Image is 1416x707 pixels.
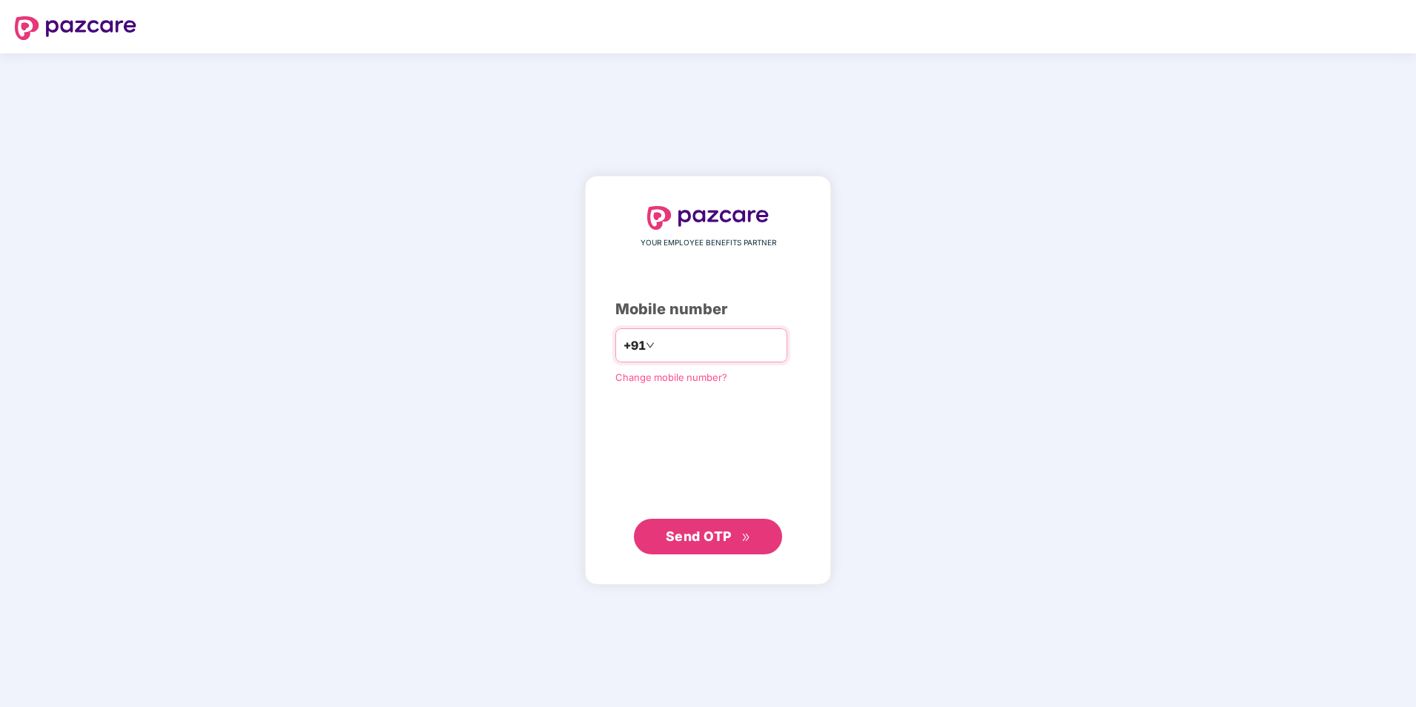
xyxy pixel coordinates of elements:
[15,16,136,40] img: logo
[646,341,655,350] span: down
[647,206,769,230] img: logo
[666,528,732,544] span: Send OTP
[641,237,776,249] span: YOUR EMPLOYEE BENEFITS PARTNER
[623,336,646,355] span: +91
[615,298,801,321] div: Mobile number
[741,533,751,542] span: double-right
[634,519,782,554] button: Send OTPdouble-right
[615,371,727,383] a: Change mobile number?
